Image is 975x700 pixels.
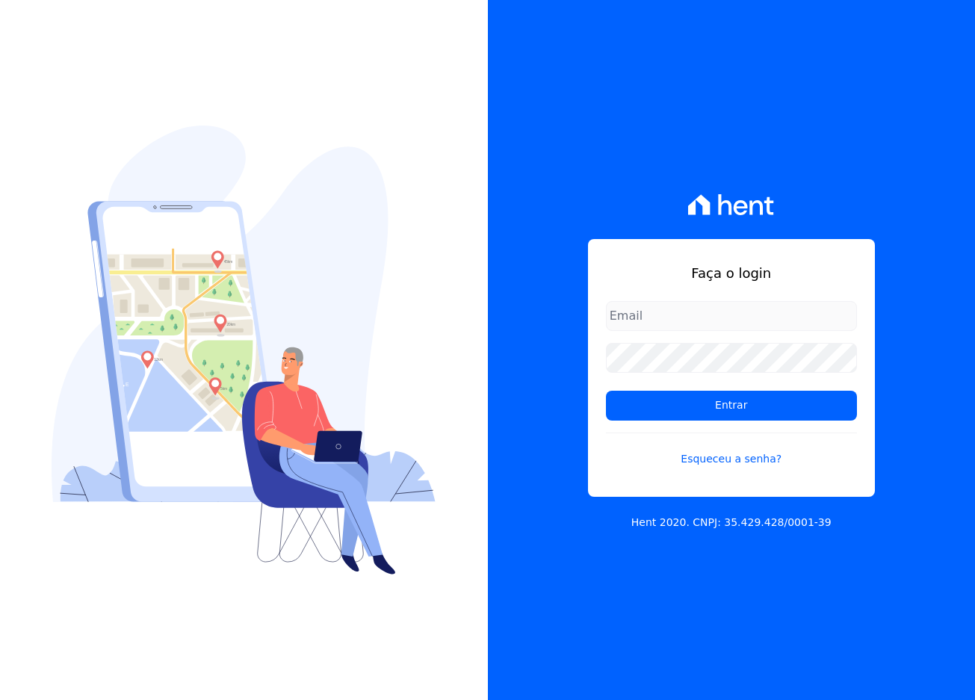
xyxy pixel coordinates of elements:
[606,391,857,421] input: Entrar
[606,301,857,331] input: Email
[606,263,857,283] h1: Faça o login
[631,515,832,530] p: Hent 2020. CNPJ: 35.429.428/0001-39
[52,126,436,574] img: Login
[606,433,857,467] a: Esqueceu a senha?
